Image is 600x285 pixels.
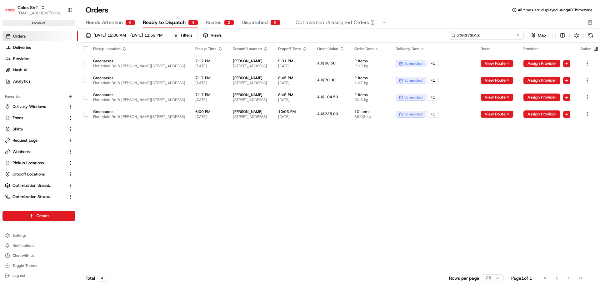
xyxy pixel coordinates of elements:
button: Pickup Locations [2,158,75,168]
a: Nash AI [2,65,78,75]
span: Greenacres [93,109,185,114]
span: 8:45 PM [278,75,307,80]
span: scheduled [404,78,422,83]
button: Toggle Theme [2,261,75,270]
span: [STREET_ADDRESS] [233,64,268,69]
span: Providers [13,56,30,62]
button: Coles SVT [17,4,38,11]
span: 9:31 PM [278,59,307,64]
button: Assign Provider [523,94,560,101]
span: Optimization Unassigned Orders [296,19,369,26]
a: Analytics [2,76,78,86]
img: Nash [6,6,19,19]
span: Analytics [13,79,30,84]
button: Assign Provider [523,77,560,84]
a: Orders [2,31,78,41]
a: Deliveries [2,43,78,53]
span: 6:00 PM [195,109,223,114]
button: Request Logs [2,135,75,145]
span: [PERSON_NAME] [233,109,268,114]
span: Create [37,213,49,219]
span: Request Logs [12,138,37,143]
span: 10 items [354,109,386,114]
span: 7:17 PM [195,59,223,64]
a: Providers [2,54,78,64]
div: + 1 [427,94,439,101]
span: [DATE] [195,97,223,102]
span: [PERSON_NAME] [233,75,268,80]
span: Routes [206,19,222,26]
button: Notifications [2,241,75,250]
div: Pickup Time [195,46,223,51]
button: Map [526,32,550,39]
div: 4 [188,20,198,25]
a: 📗Knowledge Base [4,88,50,99]
div: We're available if you need us! [21,66,79,71]
span: AU$70.00 [317,78,336,83]
span: 8:45 PM [278,92,307,97]
div: 4 [97,275,107,282]
span: 69.03 kg [354,114,386,119]
span: AU$235.00 [317,111,338,116]
span: Floriedale Rd & [PERSON_NAME][STREET_ADDRESS] [93,97,185,102]
p: Rows per page [449,275,479,281]
div: 6 [125,20,135,25]
span: 1.67 kg [354,80,386,85]
button: [EMAIL_ADDRESS][PERSON_NAME][PERSON_NAME][DOMAIN_NAME] [17,11,62,16]
span: AU$68.50 [317,61,336,66]
span: Chat with us! [12,253,35,258]
button: View Route [481,94,513,101]
span: 50.3 kg [354,97,386,102]
span: Needs Attention [86,19,123,26]
span: Orders [13,33,26,39]
span: [STREET_ADDRESS] [233,80,268,85]
span: [DATE] [278,97,307,102]
span: All times are displayed using AEST timezone [518,8,592,13]
span: Optimization Strategy [12,194,52,200]
button: Dropoff Locations [2,169,75,179]
div: + 1 [427,111,439,118]
div: Route [481,46,513,51]
a: Zones [5,115,65,121]
button: Settings [2,231,75,240]
div: Order Details [354,46,386,51]
button: Shifts [2,124,75,134]
span: Toggle Theme [12,263,37,268]
a: Webhooks [5,149,65,155]
button: Refresh [586,31,595,40]
div: Provider [523,46,570,51]
span: Settings [12,233,27,238]
span: API Documentation [59,91,100,97]
button: Views [200,31,224,40]
div: 💻 [53,91,58,96]
span: Delivery Windows [12,104,46,109]
button: Start new chat [106,62,114,69]
span: Views [211,33,222,38]
span: [DATE] [195,114,223,119]
span: Ready to Dispatch [143,19,186,26]
img: 1736555255976-a54dd68f-1ca7-489b-9aae-adbdc363a1c4 [6,60,17,71]
span: 2.92 kg [354,64,386,69]
button: Coles SVTColes SVT[EMAIL_ADDRESS][PERSON_NAME][PERSON_NAME][DOMAIN_NAME] [2,3,65,18]
span: 2 items [354,92,386,97]
a: Delivery Windows [5,104,65,109]
span: Map [538,33,546,38]
div: + 1 [427,77,439,84]
div: sandbox [2,20,75,26]
span: AU$104.50 [317,94,338,99]
span: Knowledge Base [12,91,48,97]
div: 6 [270,20,280,25]
a: Request Logs [5,138,65,143]
a: Optimization Unassigned Orders [5,183,65,188]
span: 2 items [354,59,386,64]
button: Optimization Unassigned Orders [2,181,75,191]
span: [DATE] [195,80,223,85]
span: [STREET_ADDRESS] [233,114,268,119]
div: Actions [580,46,594,51]
button: Log out [2,271,75,280]
input: Type to search [449,31,524,40]
button: Assign Provider [523,110,560,118]
span: scheduled [404,95,422,100]
span: Pylon [62,106,76,111]
span: Notifications [12,243,34,248]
